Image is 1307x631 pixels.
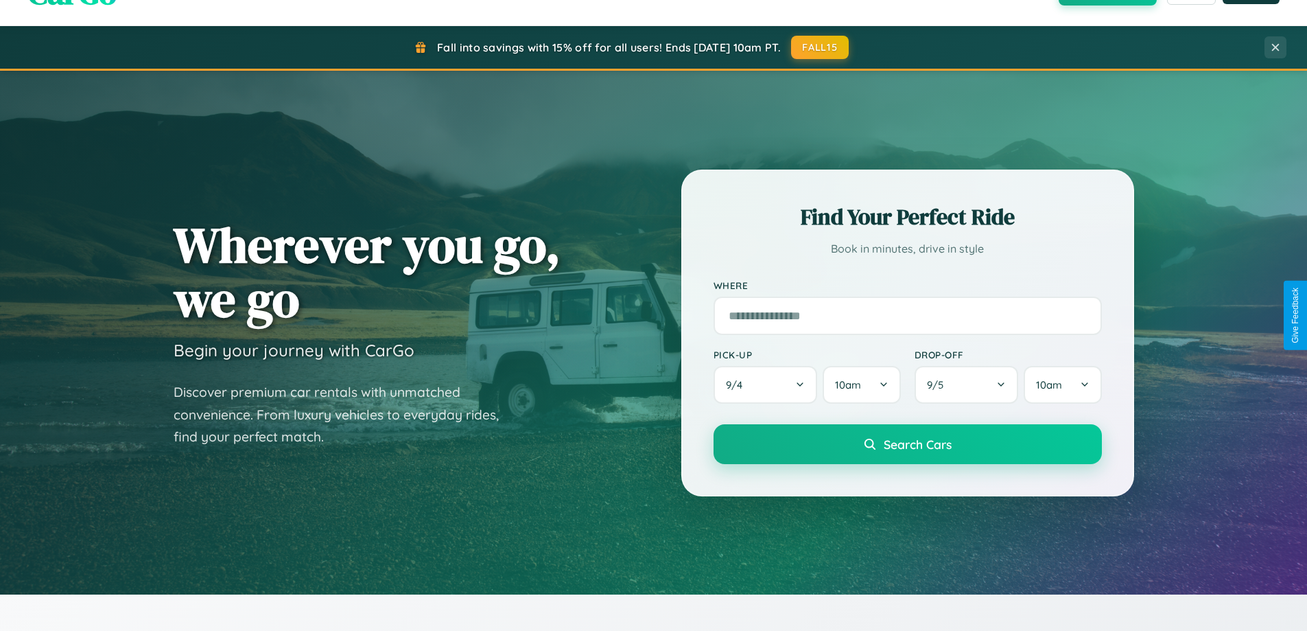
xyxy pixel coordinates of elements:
label: Where [714,279,1102,291]
span: 9 / 5 [927,378,950,391]
label: Drop-off [915,349,1102,360]
button: Search Cars [714,424,1102,464]
span: 10am [835,378,861,391]
label: Pick-up [714,349,901,360]
button: 9/4 [714,366,818,404]
h1: Wherever you go, we go [174,218,561,326]
div: Give Feedback [1291,288,1300,343]
span: 10am [1036,378,1062,391]
button: 10am [1024,366,1101,404]
button: 10am [823,366,900,404]
p: Discover premium car rentals with unmatched convenience. From luxury vehicles to everyday rides, ... [174,381,517,448]
button: 9/5 [915,366,1019,404]
span: 9 / 4 [726,378,749,391]
button: FALL15 [791,36,849,59]
h2: Find Your Perfect Ride [714,202,1102,232]
span: Fall into savings with 15% off for all users! Ends [DATE] 10am PT. [437,41,781,54]
p: Book in minutes, drive in style [714,239,1102,259]
h3: Begin your journey with CarGo [174,340,414,360]
span: Search Cars [884,437,952,452]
